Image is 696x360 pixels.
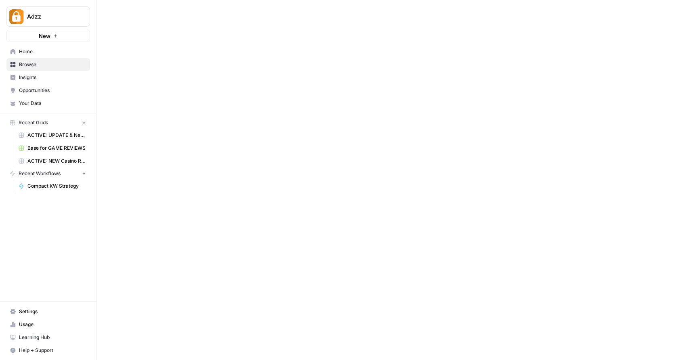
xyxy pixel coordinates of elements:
span: Browse [19,61,86,68]
a: Settings [6,305,90,318]
img: Adzz Logo [9,9,24,24]
span: Adzz [27,13,76,21]
span: Base for GAME REVIEWS [27,144,86,152]
span: Learning Hub [19,334,86,341]
a: Your Data [6,97,90,110]
a: Base for GAME REVIEWS [15,142,90,155]
span: Recent Workflows [19,170,61,177]
span: Recent Grids [19,119,48,126]
button: Workspace: Adzz [6,6,90,27]
a: Browse [6,58,90,71]
span: Your Data [19,100,86,107]
span: Compact KW Strategy [27,182,86,190]
span: Help + Support [19,347,86,354]
a: ACTIVE: NEW Casino Reviews [15,155,90,167]
span: Home [19,48,86,55]
span: Usage [19,321,86,328]
button: Recent Grids [6,117,90,129]
a: ACTIVE: UPDATE & New Casino Reviews [15,129,90,142]
button: Help + Support [6,344,90,357]
a: Home [6,45,90,58]
span: ACTIVE: NEW Casino Reviews [27,157,86,165]
span: Opportunities [19,87,86,94]
span: Settings [19,308,86,315]
span: ACTIVE: UPDATE & New Casino Reviews [27,132,86,139]
a: Learning Hub [6,331,90,344]
a: Usage [6,318,90,331]
span: New [39,32,50,40]
span: Insights [19,74,86,81]
a: Compact KW Strategy [15,180,90,193]
button: Recent Workflows [6,167,90,180]
button: New [6,30,90,42]
a: Opportunities [6,84,90,97]
a: Insights [6,71,90,84]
